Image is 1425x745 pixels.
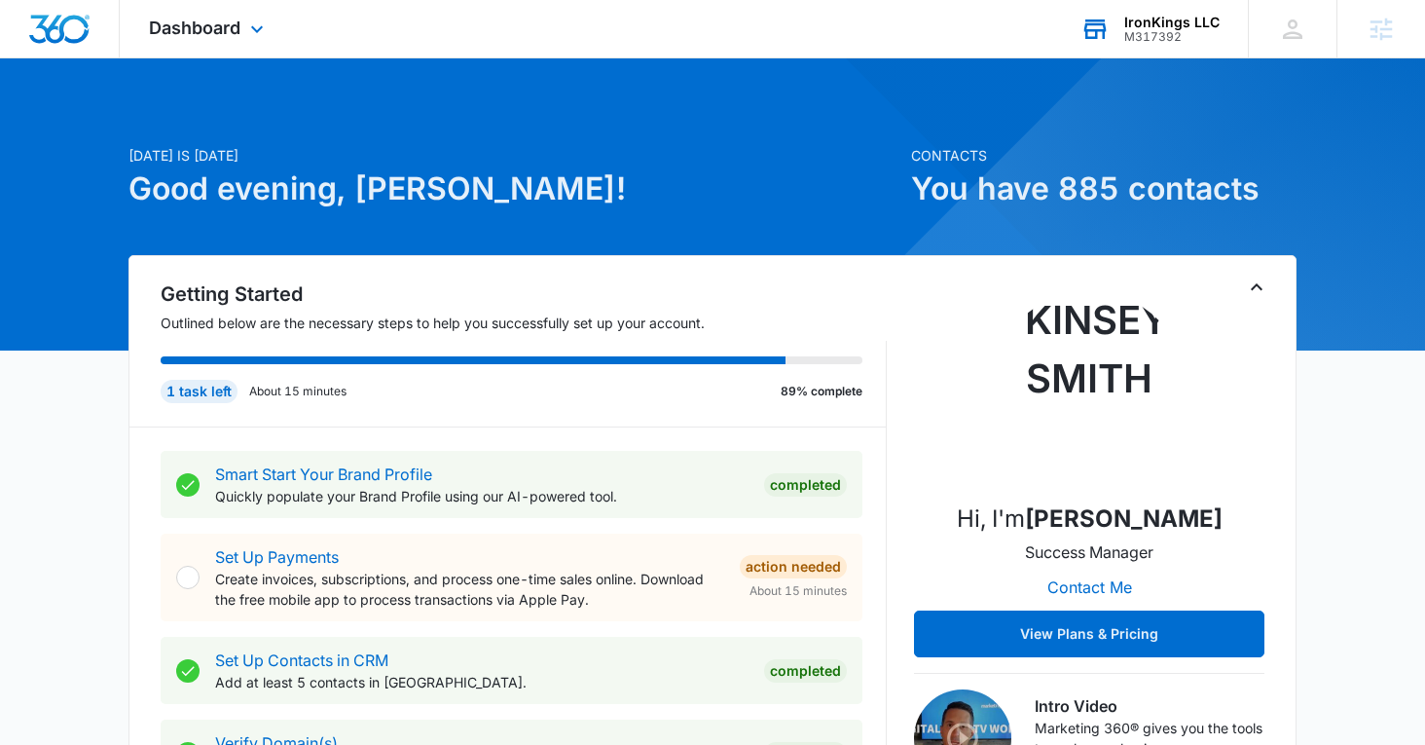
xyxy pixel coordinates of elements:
[215,465,432,484] a: Smart Start Your Brand Profile
[128,145,899,166] p: [DATE] is [DATE]
[911,145,1297,166] p: Contacts
[215,115,328,128] div: Keywords by Traffic
[161,279,887,309] h2: Getting Started
[128,166,899,212] h1: Good evening, [PERSON_NAME]!
[749,582,847,600] span: About 15 minutes
[992,291,1187,486] img: Kinsey Smith
[1124,30,1220,44] div: account id
[31,51,47,66] img: website_grey.svg
[215,547,339,567] a: Set Up Payments
[194,113,209,129] img: tab_keywords_by_traffic_grey.svg
[957,502,1223,537] p: Hi, I'm
[215,486,749,506] p: Quickly populate your Brand Profile using our AI-powered tool.
[161,380,237,403] div: 1 task left
[781,383,862,400] p: 89% complete
[51,51,214,66] div: Domain: [DOMAIN_NAME]
[1245,276,1268,299] button: Toggle Collapse
[1028,564,1151,611] button: Contact Me
[911,166,1297,212] h1: You have 885 contacts
[1035,694,1264,718] h3: Intro Video
[215,569,724,610] p: Create invoices, subscriptions, and process one-time sales online. Download the free mobile app t...
[740,555,847,578] div: Action Needed
[161,313,887,333] p: Outlined below are the necessary steps to help you successfully set up your account.
[74,115,174,128] div: Domain Overview
[1025,540,1153,564] p: Success Manager
[149,18,240,38] span: Dashboard
[215,651,388,670] a: Set Up Contacts in CRM
[1025,504,1223,533] strong: [PERSON_NAME]
[53,113,68,129] img: tab_domain_overview_orange.svg
[764,473,847,497] div: Completed
[31,31,47,47] img: logo_orange.svg
[914,611,1264,657] button: View Plans & Pricing
[249,383,347,400] p: About 15 minutes
[764,659,847,683] div: Completed
[215,672,749,692] p: Add at least 5 contacts in [GEOGRAPHIC_DATA].
[1124,15,1220,30] div: account name
[55,31,95,47] div: v 4.0.25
